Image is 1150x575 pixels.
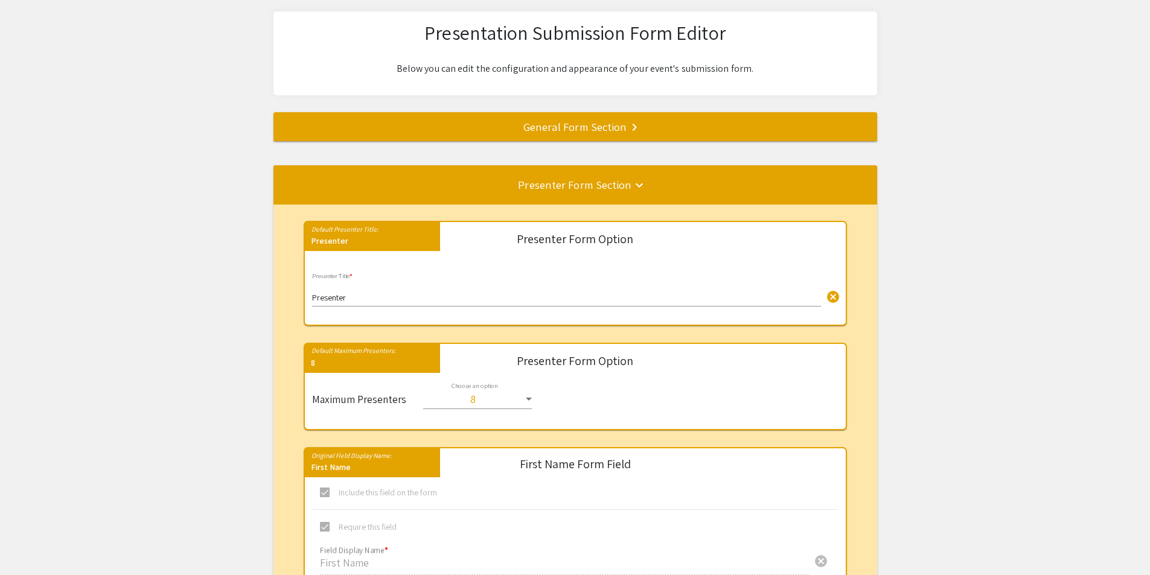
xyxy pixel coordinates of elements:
mat-expansion-panel-header: Presenter Form Section [273,165,877,204]
span: cancel [814,554,828,568]
div: First Name [305,461,440,477]
span: Include this field on the form [339,485,437,500]
iframe: Chat [9,521,51,566]
mat-icon: keyboard_arrow_down [632,178,647,192]
mat-label: Default Presenter Title: [305,221,379,233]
p: Below you can edit the configuration and appearance of your event's submission form. [283,62,867,76]
h5: Presenter Form Option [517,354,633,368]
h5: Presenter Form Option [517,232,633,246]
div: General Form Section [273,118,877,135]
div: Presenter Form Section [273,176,877,193]
div: 8 [305,357,440,373]
h2: Presentation Submission Form Editor [283,21,867,44]
mat-expansion-panel-header: General Form Section [273,112,877,141]
span: cancel [826,290,840,304]
mat-label: Original Field Display Name: [305,448,392,460]
mat-label: Default Maximum Presenters: [305,343,396,355]
button: clear [821,284,845,308]
mat-label: Maximum Presenters [312,393,406,405]
mat-icon: keyboard_arrow_right [627,120,642,135]
button: Clear [809,548,833,572]
input: presenter title [312,293,821,303]
input: Display name [320,556,809,570]
div: Presenter [305,235,440,251]
div: First Name Form Field [520,458,631,470]
span: Require this field [339,519,397,534]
